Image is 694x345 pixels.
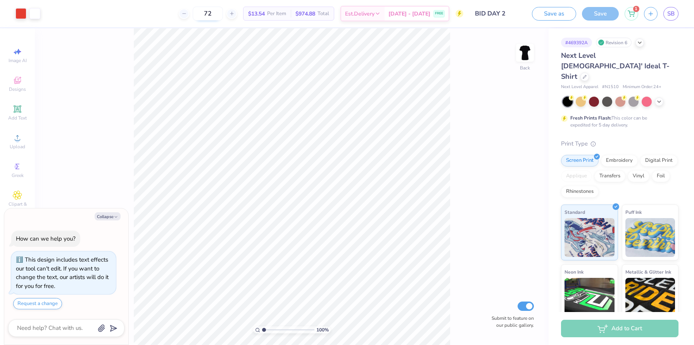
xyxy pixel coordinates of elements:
span: Clipart & logos [4,201,31,213]
div: Back [520,64,530,71]
div: Transfers [594,170,625,182]
span: Image AI [9,57,27,64]
img: Puff Ink [625,218,675,257]
span: Minimum Order: 24 + [623,84,661,90]
span: Add Text [8,115,27,121]
div: Screen Print [561,155,599,166]
span: Est. Delivery [345,10,375,18]
span: Greek [12,172,24,179]
span: Upload [10,144,25,150]
div: # 469392A [561,38,592,47]
input: Untitled Design [469,6,526,21]
span: Next Level Apparel [561,84,598,90]
button: Request a change [13,298,62,309]
button: Collapse [95,212,121,220]
span: FREE [435,11,443,16]
strong: Fresh Prints Flash: [570,115,611,121]
span: 100 % [316,326,329,333]
span: SB [667,9,675,18]
span: Per Item [267,10,286,18]
span: # N1510 [602,84,619,90]
span: Total [318,10,329,18]
div: Revision 6 [596,38,632,47]
div: This color can be expedited for 5 day delivery. [570,114,666,128]
span: $13.54 [248,10,265,18]
span: Neon Ink [565,268,584,276]
span: $974.88 [295,10,315,18]
div: Digital Print [640,155,678,166]
span: Next Level [DEMOGRAPHIC_DATA]' Ideal T-Shirt [561,51,670,81]
span: [DATE] - [DATE] [388,10,430,18]
button: Save as [532,7,576,21]
img: Metallic & Glitter Ink [625,278,675,317]
span: Puff Ink [625,208,642,216]
a: SB [663,7,678,21]
div: Print Type [561,139,678,148]
label: Submit to feature on our public gallery. [487,315,534,329]
input: – – [193,7,223,21]
div: How can we help you? [16,235,76,243]
div: Foil [652,170,670,182]
img: Standard [565,218,615,257]
span: 1 [633,6,639,12]
img: Back [517,45,533,61]
div: Embroidery [601,155,638,166]
span: Metallic & Glitter Ink [625,268,671,276]
div: Vinyl [628,170,649,182]
div: Rhinestones [561,186,599,198]
span: Designs [9,86,26,92]
div: This design includes text effects our tool can't edit. If you want to change the text, our artist... [16,256,109,290]
img: Neon Ink [565,278,615,317]
div: Applique [561,170,592,182]
span: Standard [565,208,585,216]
